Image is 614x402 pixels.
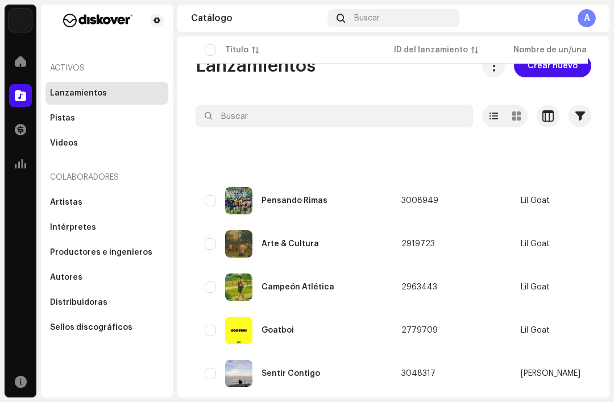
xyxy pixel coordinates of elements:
[45,316,168,339] re-m-nav-item: Sellos discográficos
[225,317,252,344] img: 52723799-e556-494b-b4d3-fddf75580bdd
[45,55,168,82] re-a-nav-header: Activos
[578,9,596,27] div: A
[262,326,294,334] div: Goatboi
[50,89,107,98] div: Lanzamientos
[50,198,82,207] div: Artistas
[50,14,146,27] img: f29a3560-dd48-4e38-b32b-c7dc0a486f0f
[262,197,327,205] div: Pensando Rimas
[225,273,252,301] img: bae26208-8313-47b2-b593-7353b9f88054
[514,55,591,77] button: Crear nuevo
[521,240,550,248] div: Lil Goat
[401,283,437,291] span: 2963443
[50,248,152,257] div: Productores e ingenieros
[528,55,578,77] span: Crear nuevo
[45,164,168,191] re-a-nav-header: Colaboradores
[521,326,550,334] div: Lil Goat
[9,9,32,32] img: 297a105e-aa6c-4183-9ff4-27133c00f2e2
[394,44,468,56] div: ID del lanzamiento
[50,273,82,282] div: Autores
[45,291,168,314] re-m-nav-item: Distribuidoras
[401,326,438,334] span: 2779709
[225,187,252,214] img: 996b3d4d-7d7d-4db5-abbb-ea11a991a82a
[45,266,168,289] re-m-nav-item: Autores
[45,107,168,130] re-m-nav-item: Pistas
[262,240,319,248] div: Arte & Cultura
[225,230,252,258] img: 7df8d067-4d4d-47b2-8829-f3142adbac09
[196,105,473,127] input: Buscar
[401,370,435,378] span: 3048317
[196,55,316,77] span: Lanzamientos
[521,283,550,291] div: Lil Goat
[50,298,107,307] div: Distribuidoras
[354,14,380,23] span: Buscar
[45,241,168,264] re-m-nav-item: Productores e ingenieros
[401,197,438,205] span: 3008949
[191,14,323,23] div: Catálogo
[225,360,252,387] img: 39b2af37-0130-4f1b-9051-0858b3c88591
[50,223,96,232] div: Intérpretes
[45,216,168,239] re-m-nav-item: Intérpretes
[50,114,75,123] div: Pistas
[401,240,435,248] span: 2919723
[45,132,168,155] re-m-nav-item: Videos
[50,323,132,332] div: Sellos discográficos
[521,370,580,378] div: [PERSON_NAME]
[50,139,78,148] div: Videos
[45,82,168,105] re-m-nav-item: Lanzamientos
[262,370,320,378] div: Sentir Contigo
[262,283,334,291] div: Campeón Atlética
[45,191,168,214] re-m-nav-item: Artistas
[521,197,550,205] div: Lil Goat
[225,44,248,56] div: Título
